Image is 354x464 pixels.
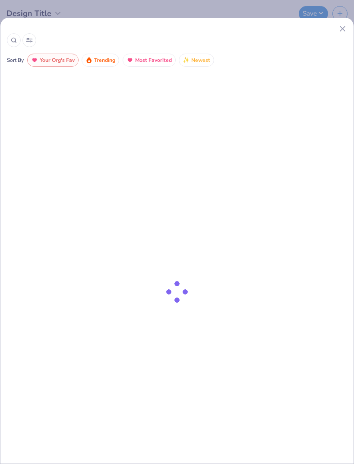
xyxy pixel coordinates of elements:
[191,55,210,65] span: Newest
[85,57,92,64] img: trending.gif
[123,54,176,67] button: Most Favorited
[22,33,36,47] button: Sort Popup Button
[183,57,190,64] img: newest.gif
[135,55,172,65] span: Most Favorited
[40,55,75,65] span: Your Org's Fav
[7,56,24,64] div: Sort By
[31,57,38,64] img: most_fav.gif
[126,57,133,64] img: most_fav.gif
[82,54,119,67] button: Trending
[27,54,79,67] button: Your Org's Fav
[94,55,115,65] span: Trending
[179,54,214,67] button: Newest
